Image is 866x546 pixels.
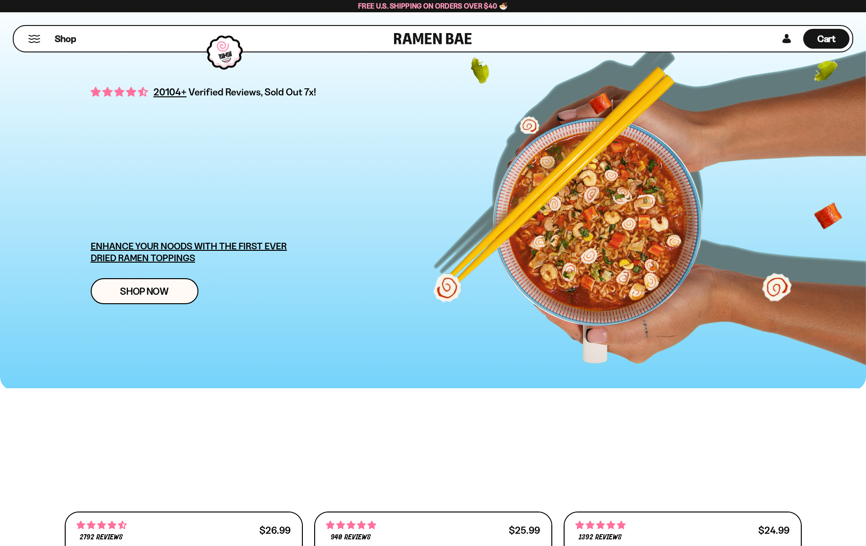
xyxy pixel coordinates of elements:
[575,519,626,531] span: 4.76 stars
[803,26,849,51] a: Cart
[331,534,370,541] span: 940 reviews
[189,86,317,98] span: Verified Reviews, Sold Out 7x!
[55,33,76,45] span: Shop
[326,519,376,531] span: 4.75 stars
[77,519,127,531] span: 4.68 stars
[259,526,291,535] div: $26.99
[28,35,41,43] button: Mobile Menu Trigger
[758,526,789,535] div: $24.99
[154,85,187,99] span: 20104+
[358,1,508,10] span: Free U.S. Shipping on Orders over $40 🍜
[91,278,198,304] a: Shop Now
[120,286,169,296] span: Shop Now
[579,534,621,541] span: 1392 reviews
[80,534,122,541] span: 2792 reviews
[817,33,836,44] span: Cart
[509,526,540,535] div: $25.99
[55,29,76,49] a: Shop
